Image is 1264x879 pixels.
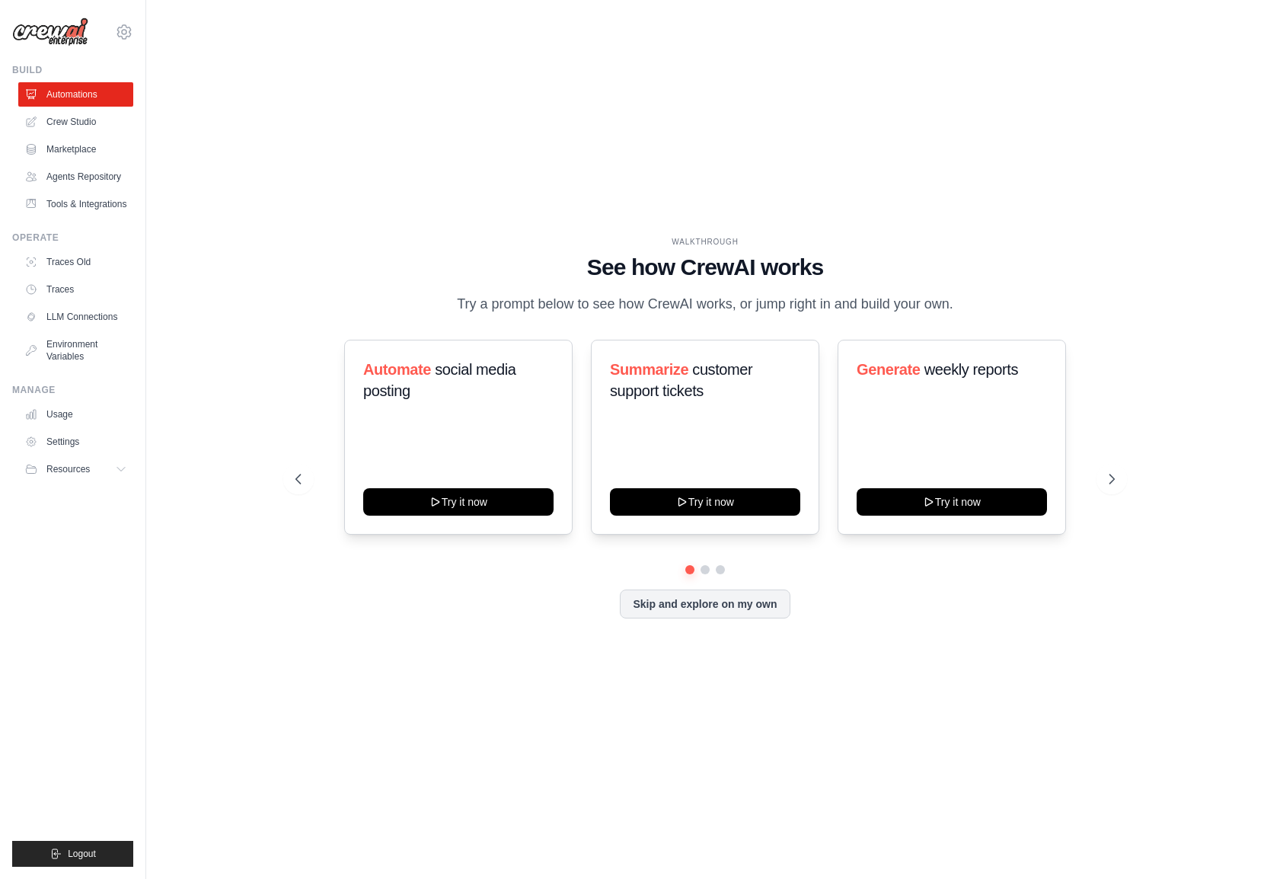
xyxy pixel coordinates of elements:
button: Try it now [610,488,800,516]
a: Usage [18,402,133,427]
span: Generate [857,361,921,378]
a: Agents Repository [18,165,133,189]
div: WALKTHROUGH [295,236,1114,248]
button: Logout [12,841,133,867]
div: Operate [12,232,133,244]
img: Logo [12,18,88,46]
a: Crew Studio [18,110,133,134]
span: social media posting [363,361,516,399]
button: Skip and explore on my own [620,590,790,618]
button: Try it now [363,488,554,516]
div: Manage [12,384,133,396]
a: Settings [18,430,133,454]
button: Try it now [857,488,1047,516]
div: Build [12,64,133,76]
a: LLM Connections [18,305,133,329]
a: Automations [18,82,133,107]
a: Traces [18,277,133,302]
span: weekly reports [924,361,1018,378]
span: Summarize [610,361,688,378]
h1: See how CrewAI works [295,254,1114,281]
a: Marketplace [18,137,133,161]
a: Traces Old [18,250,133,274]
span: Resources [46,463,90,475]
button: Resources [18,457,133,481]
a: Tools & Integrations [18,192,133,216]
p: Try a prompt below to see how CrewAI works, or jump right in and build your own. [449,293,961,315]
span: Automate [363,361,431,378]
span: Logout [68,848,96,860]
a: Environment Variables [18,332,133,369]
